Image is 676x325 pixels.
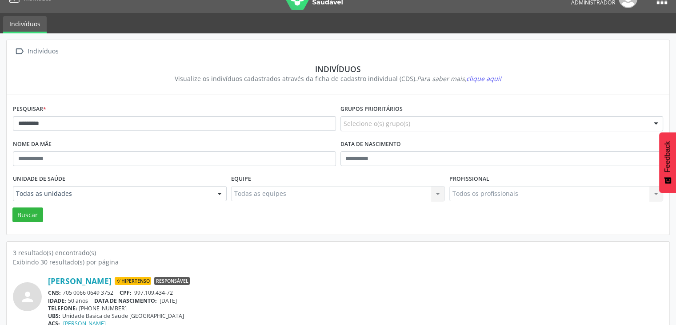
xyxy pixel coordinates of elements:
[13,172,65,186] label: Unidade de saúde
[94,297,157,305] span: DATA DE NASCIMENTO:
[48,289,663,297] div: 705 0066 0649 3752
[154,277,190,285] span: Responsável
[344,119,410,128] span: Selecione o(s) grupo(s)
[12,207,43,223] button: Buscar
[160,297,177,305] span: [DATE]
[19,64,657,74] div: Indivíduos
[48,305,77,312] span: TELEFONE:
[3,16,47,33] a: Indivíduos
[466,74,501,83] span: clique aqui!
[13,257,663,267] div: Exibindo 30 resultado(s) por página
[19,74,657,83] div: Visualize os indivíduos cadastrados através da ficha de cadastro individual (CDS).
[340,102,403,116] label: Grupos prioritários
[48,305,663,312] div: [PHONE_NUMBER]
[13,248,663,257] div: 3 resultado(s) encontrado(s)
[417,74,501,83] i: Para saber mais,
[231,172,251,186] label: Equipe
[48,276,112,286] a: [PERSON_NAME]
[120,289,132,297] span: CPF:
[48,312,663,320] div: Unidade Basica de Saude [GEOGRAPHIC_DATA]
[13,45,60,58] a:  Indivíduos
[48,289,61,297] span: CNS:
[13,45,26,58] i: 
[16,189,208,198] span: Todas as unidades
[26,45,60,58] div: Indivíduos
[115,277,151,285] span: Hipertenso
[664,141,672,172] span: Feedback
[13,102,46,116] label: Pesquisar
[13,138,52,151] label: Nome da mãe
[449,172,489,186] label: Profissional
[48,312,60,320] span: UBS:
[48,297,66,305] span: IDADE:
[134,289,173,297] span: 997.109.434-72
[340,138,401,151] label: Data de nascimento
[659,132,676,193] button: Feedback - Mostrar pesquisa
[48,297,663,305] div: 50 anos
